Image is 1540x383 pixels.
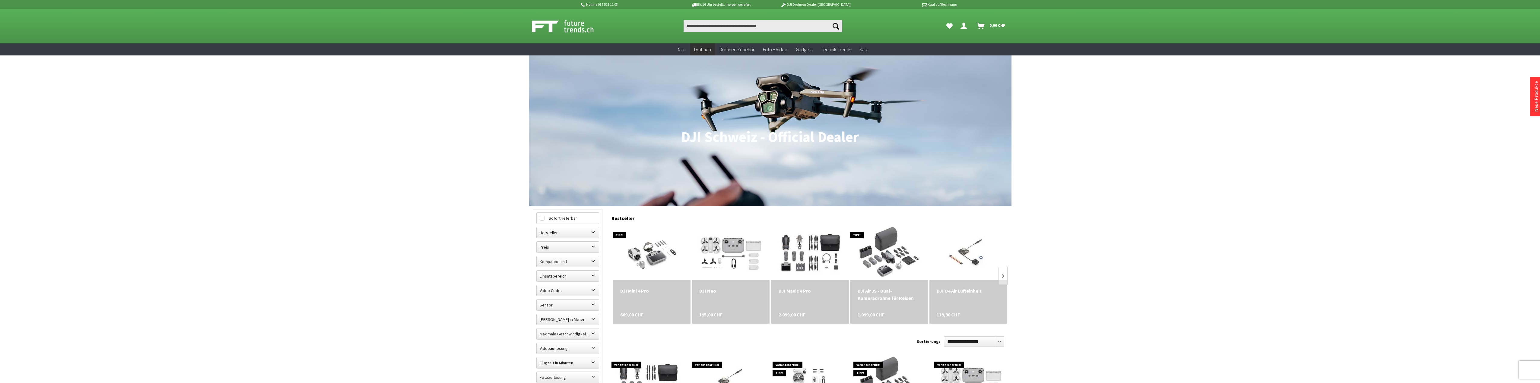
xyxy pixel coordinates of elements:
[958,20,972,32] a: Dein Konto
[618,226,686,280] img: DJI Mini 4 Pro
[715,43,759,56] a: Drohnen Zubehör
[796,46,812,52] span: Gadgets
[537,328,599,339] label: Maximale Geschwindigkeit in km/h
[937,311,960,318] span: 119,90 CHF
[719,46,754,52] span: Drohnen Zubehör
[943,20,956,32] a: Meine Favoriten
[937,287,1000,294] div: DJI O4 Air Lufteinheit
[974,20,1008,32] a: Warenkorb
[774,226,846,280] img: DJI Mavic 4 Pro
[611,209,1007,224] div: Bestseller
[533,130,1007,145] h1: DJI Schweiz - Official Dealer
[537,285,599,296] label: Video Codec
[699,226,763,280] img: DJI Neo
[768,1,862,8] p: DJI Drohnen Dealer [GEOGRAPHIC_DATA]
[863,1,957,8] p: Kauf auf Rechnung
[937,287,1000,294] a: DJI O4 Air Lufteinheit 119,90 CHF
[674,43,690,56] a: Neu
[537,372,599,383] label: Fotoauflösung
[620,287,683,294] div: DJI Mini 4 Pro
[699,311,722,318] span: 195,00 CHF
[537,213,599,224] label: Sofort lieferbar
[763,46,787,52] span: Foto + Video
[699,287,762,294] div: DJI Neo
[858,311,884,318] span: 1.099,00 CHF
[989,20,1005,30] span: 0,00 CHF
[694,46,711,52] span: Drohnen
[821,46,851,52] span: Technik-Trends
[817,43,855,56] a: Technik-Trends
[917,337,940,346] label: Sortierung:
[855,43,873,56] a: Sale
[537,357,599,368] label: Flugzeit in Minuten
[620,311,643,318] span: 669,00 CHF
[859,46,868,52] span: Sale
[537,227,599,238] label: Hersteller
[759,43,792,56] a: Foto + Video
[537,256,599,267] label: Kompatibel mit
[779,287,842,294] div: DJI Mavic 4 Pro
[620,287,683,294] a: DJI Mini 4 Pro 669,00 CHF
[779,311,805,318] span: 2.099,00 CHF
[792,43,817,56] a: Gadgets
[858,287,921,302] div: DJI Air 3S - Dual-Kameradrohne für Reisen
[857,226,921,280] img: DJI Air 3S - Dual-Kameradrohne für Reisen
[1533,81,1539,112] a: Neue Produkte
[779,287,842,294] a: DJI Mavic 4 Pro 2.099,00 CHF
[674,1,768,8] p: Bis 16 Uhr bestellt, morgen geliefert.
[932,226,1005,280] img: DJI O4 Air Lufteinheit
[537,300,599,310] label: Sensor
[537,271,599,281] label: Einsatzbereich
[684,20,842,32] input: Produkt, Marke, Kategorie, EAN, Artikelnummer…
[537,242,599,253] label: Preis
[537,314,599,325] label: Maximale Flughöhe in Meter
[532,19,607,34] img: Shop Futuretrends - zur Startseite wechseln
[580,1,674,8] p: Hotline 032 511 11 03
[537,343,599,354] label: Videoauflösung
[858,287,921,302] a: DJI Air 3S - Dual-Kameradrohne für Reisen 1.099,00 CHF
[678,46,686,52] span: Neu
[690,43,715,56] a: Drohnen
[830,20,842,32] button: Suchen
[699,287,762,294] a: DJI Neo 195,00 CHF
